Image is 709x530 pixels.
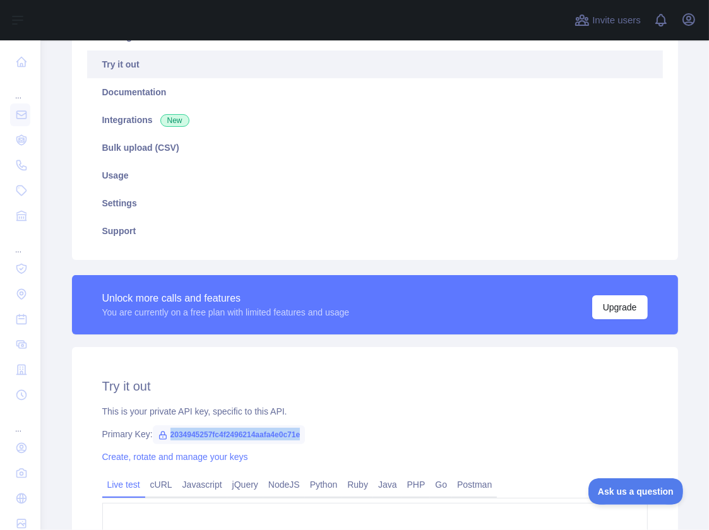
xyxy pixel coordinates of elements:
[10,230,30,255] div: ...
[102,291,350,306] div: Unlock more calls and features
[402,474,431,495] a: PHP
[102,306,350,319] div: You are currently on a free plan with limited features and usage
[102,474,145,495] a: Live test
[87,78,663,106] a: Documentation
[87,162,663,189] a: Usage
[10,76,30,101] div: ...
[592,13,641,28] span: Invite users
[10,409,30,434] div: ...
[160,114,189,127] span: New
[102,452,248,462] a: Create, rotate and manage your keys
[87,106,663,134] a: Integrations New
[87,217,663,245] a: Support
[373,474,402,495] a: Java
[87,134,663,162] a: Bulk upload (CSV)
[153,425,306,444] span: 2034945257fc4f2496214aafa4e0c71e
[102,428,648,440] div: Primary Key:
[305,474,343,495] a: Python
[592,295,648,319] button: Upgrade
[102,405,648,418] div: This is your private API key, specific to this API.
[227,474,263,495] a: jQuery
[177,474,227,495] a: Javascript
[430,474,452,495] a: Go
[342,474,373,495] a: Ruby
[145,474,177,495] a: cURL
[572,10,643,30] button: Invite users
[588,478,684,505] iframe: Toggle Customer Support
[102,377,648,395] h2: Try it out
[87,189,663,217] a: Settings
[263,474,305,495] a: NodeJS
[87,50,663,78] a: Try it out
[452,474,497,495] a: Postman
